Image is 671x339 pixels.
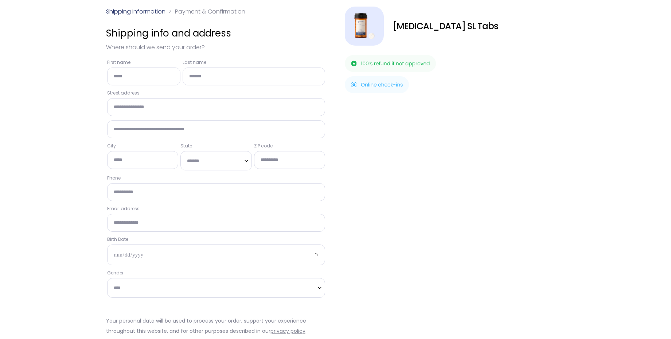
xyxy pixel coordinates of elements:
[107,59,181,66] label: First name
[107,90,325,96] label: Street address
[254,143,325,149] label: ZIP code
[345,76,409,93] img: Online check-ins
[107,205,325,212] label: Email address
[270,327,305,335] a: privacy policy
[107,236,325,243] label: Birth Date
[107,270,325,276] label: Gender
[106,42,327,53] p: Where should we send your order?
[107,143,179,149] label: City
[169,7,172,16] span: >
[106,316,327,336] p: Your personal data will be used to process your order, support your experience throughout this we...
[180,143,252,149] label: State
[106,7,165,16] a: Shipping Information
[106,24,327,42] h3: Shipping info and address
[175,7,245,16] span: Payment & Confirmation
[393,21,565,31] div: [MEDICAL_DATA] SL Tabs
[183,59,325,66] label: Last name
[345,7,384,46] img: Sermorelin SL Tabs
[345,55,436,72] img: 100% refund if not approved
[107,175,325,181] label: Phone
